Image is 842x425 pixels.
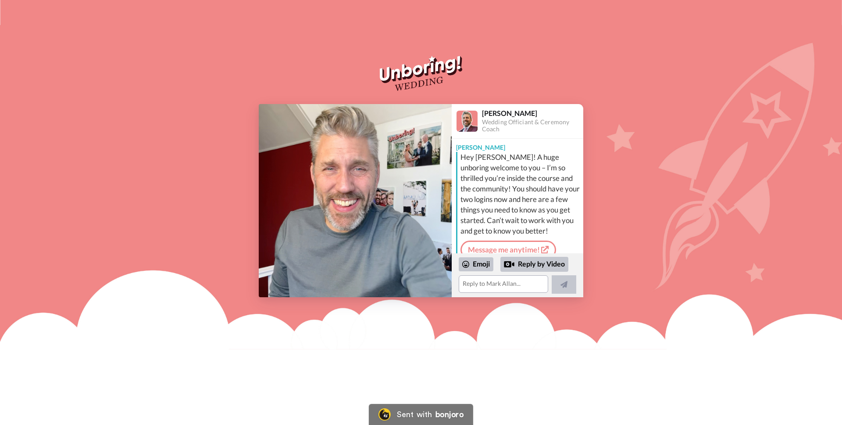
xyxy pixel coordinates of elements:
img: Profile Image [457,111,478,132]
div: Hey [PERSON_NAME]! A huge unboring welcome to you – I’m so thrilled you’re inside the course and ... [460,152,581,236]
img: 5fd4a6dd-da9e-4413-9c69-5ab53323811d-thumb.jpg [259,104,452,297]
div: [PERSON_NAME] [482,109,583,117]
div: Reply by Video [504,259,514,270]
div: Wedding Officiant & Ceremony Coach [482,119,583,133]
a: Message me anytime! [460,241,556,259]
div: [PERSON_NAME] [452,139,583,152]
div: Emoji [459,257,493,271]
img: Unboring!Wedding logo [380,56,462,91]
div: Reply by Video [500,257,568,272]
